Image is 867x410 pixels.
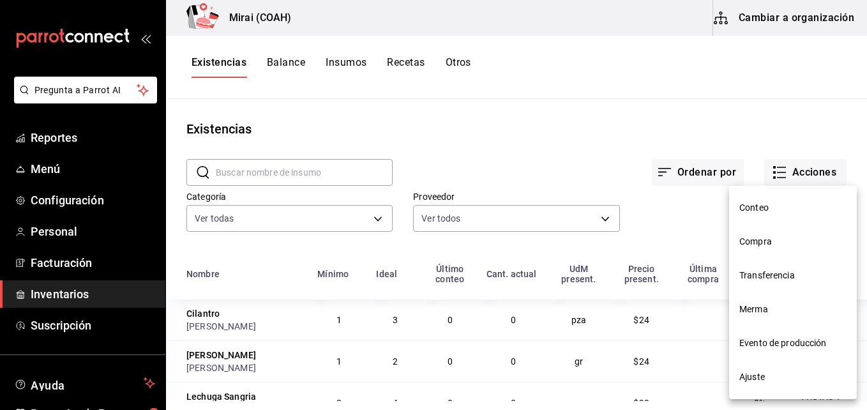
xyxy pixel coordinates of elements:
[739,303,847,316] span: Merma
[739,269,847,282] span: Transferencia
[739,370,847,384] span: Ajuste
[739,235,847,248] span: Compra
[739,201,847,215] span: Conteo
[739,337,847,350] span: Evento de producción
